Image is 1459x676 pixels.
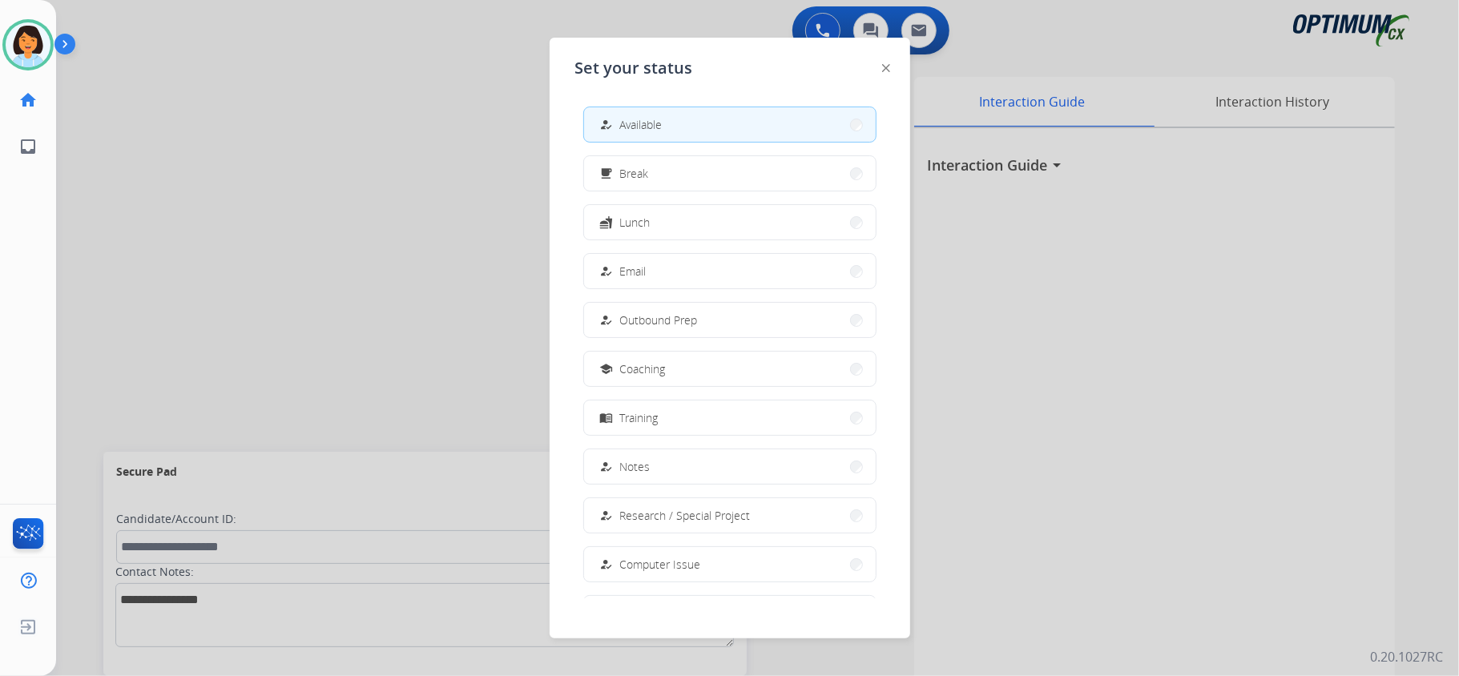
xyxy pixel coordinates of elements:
[599,509,613,522] mat-icon: how_to_reg
[620,556,701,573] span: Computer Issue
[599,167,613,180] mat-icon: free_breakfast
[620,409,659,426] span: Training
[620,360,666,377] span: Coaching
[599,411,613,425] mat-icon: menu_book
[1370,647,1443,666] p: 0.20.1027RC
[599,362,613,376] mat-icon: school
[882,64,890,72] img: close-button
[599,118,613,131] mat-icon: how_to_reg
[6,22,50,67] img: avatar
[18,91,38,110] mat-icon: home
[599,264,613,278] mat-icon: how_to_reg
[584,400,876,435] button: Training
[584,352,876,386] button: Coaching
[620,116,663,133] span: Available
[620,165,649,182] span: Break
[584,498,876,533] button: Research / Special Project
[584,254,876,288] button: Email
[620,507,751,524] span: Research / Special Project
[584,107,876,142] button: Available
[620,214,651,231] span: Lunch
[599,557,613,571] mat-icon: how_to_reg
[584,205,876,239] button: Lunch
[575,57,693,79] span: Set your status
[599,215,613,229] mat-icon: fastfood
[584,303,876,337] button: Outbound Prep
[620,458,651,475] span: Notes
[599,460,613,473] mat-icon: how_to_reg
[620,263,647,280] span: Email
[620,312,698,328] span: Outbound Prep
[584,547,876,581] button: Computer Issue
[584,596,876,630] button: Internet Issue
[18,137,38,156] mat-icon: inbox
[584,449,876,484] button: Notes
[584,156,876,191] button: Break
[599,313,613,327] mat-icon: how_to_reg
